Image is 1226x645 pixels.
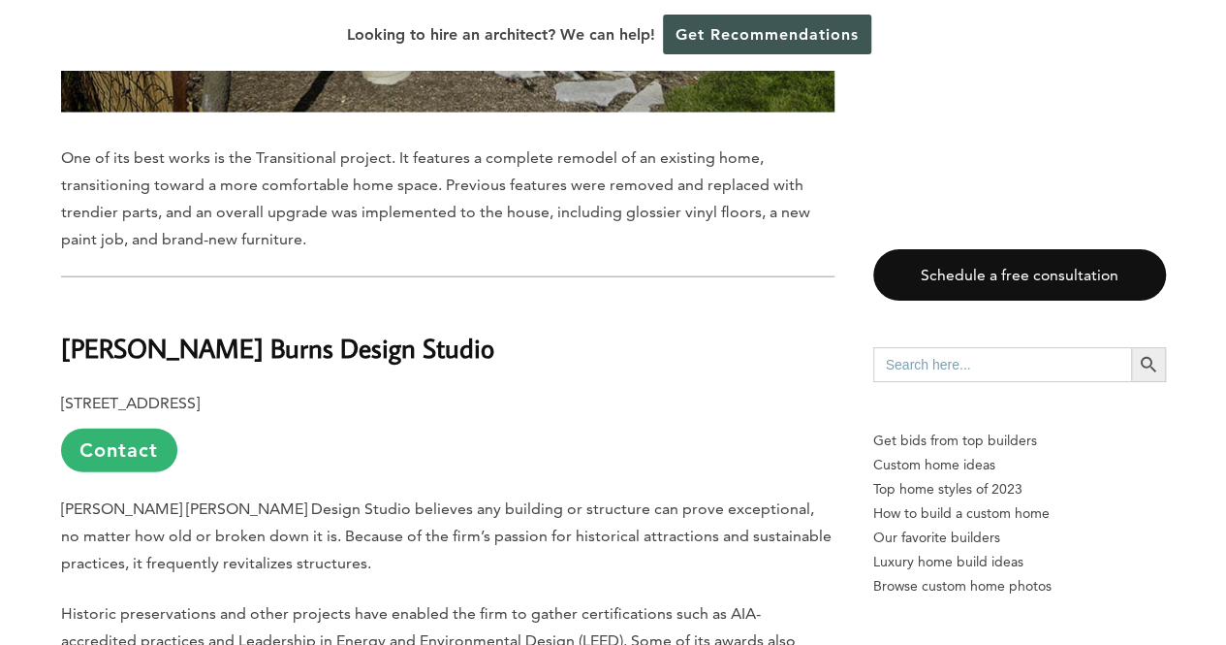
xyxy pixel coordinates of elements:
[873,477,1166,501] a: Top home styles of 2023
[61,148,810,248] span: One of its best works is the Transitional project. It features a complete remodel of an existing ...
[61,331,494,365] b: [PERSON_NAME] Burns Design Studio
[1138,354,1159,375] svg: Search
[873,347,1131,382] input: Search here...
[873,429,1166,453] p: Get bids from top builders
[873,453,1166,477] a: Custom home ideas
[873,249,1166,301] a: Schedule a free consultation
[61,429,177,472] a: Contact
[61,500,832,572] span: [PERSON_NAME] [PERSON_NAME] Design Studio believes any building or structure can prove exceptiona...
[61,394,200,412] b: [STREET_ADDRESS]
[854,505,1203,622] iframe: Drift Widget Chat Controller
[873,501,1166,526] a: How to build a custom home
[663,15,871,54] a: Get Recommendations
